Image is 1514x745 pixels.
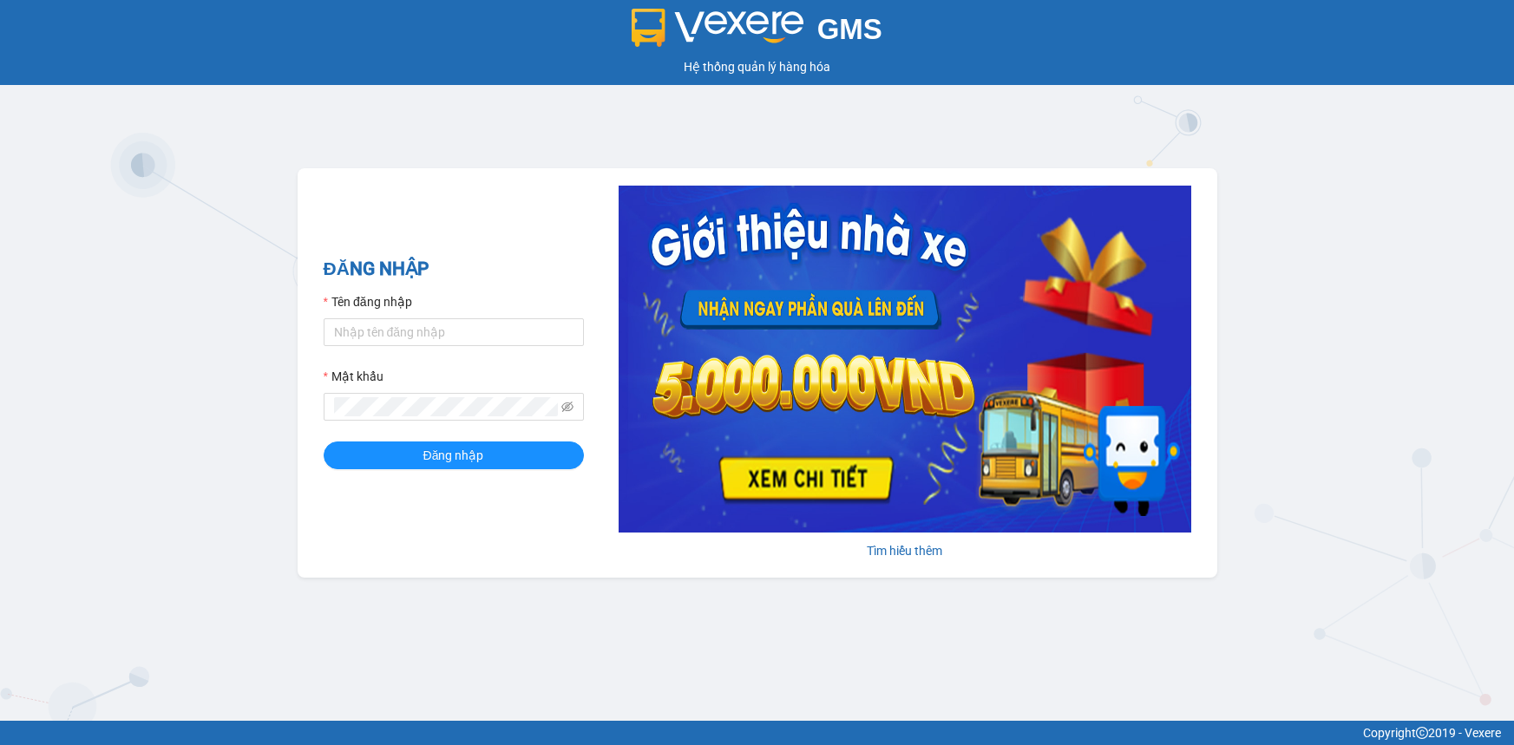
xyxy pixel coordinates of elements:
label: Mật khẩu [324,367,383,386]
div: Hệ thống quản lý hàng hóa [4,57,1510,76]
button: Đăng nhập [324,441,584,469]
h2: ĐĂNG NHẬP [324,255,584,284]
span: Đăng nhập [423,446,484,465]
span: GMS [817,13,882,45]
div: Tìm hiểu thêm [619,541,1191,560]
img: banner-0 [619,186,1191,533]
span: copyright [1416,727,1428,739]
input: Tên đăng nhập [324,318,584,346]
label: Tên đăng nhập [324,292,412,311]
a: GMS [632,26,882,40]
div: Copyright 2019 - Vexere [13,723,1501,742]
span: eye-invisible [561,401,573,413]
img: logo 2 [632,9,803,47]
input: Mật khẩu [334,397,558,416]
